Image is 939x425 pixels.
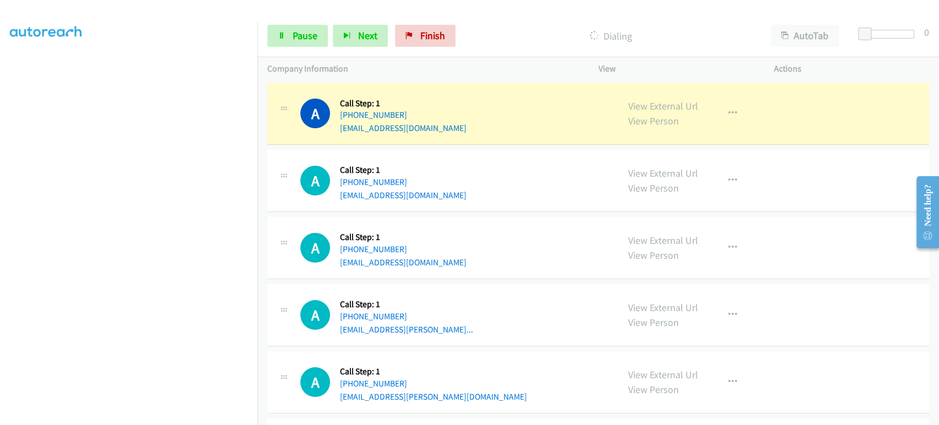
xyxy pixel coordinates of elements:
[628,167,698,179] a: View External Url
[358,29,377,42] span: Next
[924,25,929,40] div: 0
[340,232,466,243] h5: Call Step: 1
[628,368,698,381] a: View External Url
[628,249,679,261] a: View Person
[340,98,466,109] h5: Call Step: 1
[300,367,330,397] div: The call is yet to be attempted
[333,25,388,47] button: Next
[267,62,579,75] p: Company Information
[300,300,330,330] h1: A
[340,391,527,402] a: [EMAIL_ADDRESS][PERSON_NAME][DOMAIN_NAME]
[340,324,473,335] a: [EMAIL_ADDRESS][PERSON_NAME]...
[771,25,839,47] button: AutoTab
[598,62,754,75] p: View
[340,165,466,176] h5: Call Step: 1
[773,62,929,75] p: Actions
[628,316,679,329] a: View Person
[300,99,330,128] h1: A
[300,300,330,330] div: The call is yet to be attempted
[864,30,914,39] div: Delay between calls (in seconds)
[628,234,698,247] a: View External Url
[628,115,679,127] a: View Person
[300,166,330,195] div: The call is yet to be attempted
[293,29,317,42] span: Pause
[395,25,455,47] a: Finish
[340,299,473,310] h5: Call Step: 1
[628,383,679,396] a: View Person
[470,29,751,43] p: Dialing
[267,25,328,47] a: Pause
[628,100,698,112] a: View External Url
[628,301,698,314] a: View External Url
[340,311,407,322] a: [PHONE_NUMBER]
[340,123,466,133] a: [EMAIL_ADDRESS][DOMAIN_NAME]
[908,168,939,256] iframe: Resource Center
[340,190,466,200] a: [EMAIL_ADDRESS][DOMAIN_NAME]
[340,177,407,187] a: [PHONE_NUMBER]
[340,244,407,254] a: [PHONE_NUMBER]
[340,366,527,377] h5: Call Step: 1
[340,257,466,268] a: [EMAIL_ADDRESS][DOMAIN_NAME]
[340,378,407,389] a: [PHONE_NUMBER]
[420,29,445,42] span: Finish
[300,166,330,195] h1: A
[340,110,407,120] a: [PHONE_NUMBER]
[300,233,330,263] h1: A
[300,233,330,263] div: The call is yet to be attempted
[300,367,330,397] h1: A
[628,182,679,194] a: View Person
